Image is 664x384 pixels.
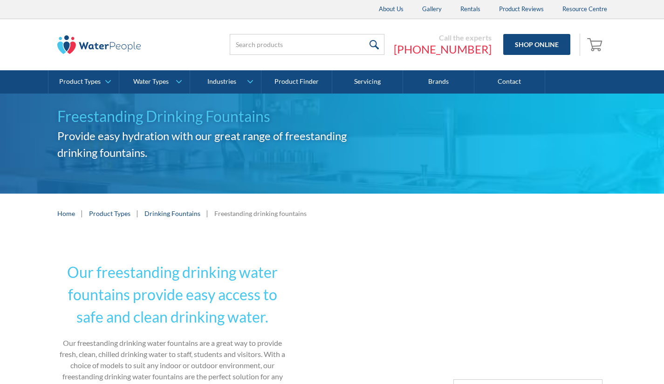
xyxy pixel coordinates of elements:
div: Product Types [59,78,101,86]
img: shopping cart [587,37,605,52]
a: Shop Online [503,34,570,55]
div: Industries [207,78,236,86]
a: Contact [474,70,545,94]
div: | [205,208,210,219]
a: Open empty cart [585,34,607,56]
a: Product Types [48,70,119,94]
div: Water Types [133,78,169,86]
div: | [135,208,140,219]
a: Drinking Fountains [144,209,200,218]
img: The Water People [57,35,141,54]
div: Call the experts [394,33,492,42]
a: Water Types [119,70,190,94]
h2: Provide easy hydration with our great range of freestanding drinking fountains. [57,128,378,161]
a: Home [57,209,75,218]
a: Product Finder [261,70,332,94]
a: Servicing [332,70,403,94]
a: Product Types [89,209,130,218]
h1: Freestanding Drinking Fountains [57,105,378,128]
a: Industries [190,70,260,94]
a: [PHONE_NUMBER] [394,42,492,56]
div: Freestanding drinking fountains [214,209,307,218]
input: Search products [230,34,384,55]
h2: Our freestanding drinking water fountains provide easy access to safe and clean drinking water. [57,261,288,328]
a: Brands [403,70,474,94]
div: | [80,208,84,219]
